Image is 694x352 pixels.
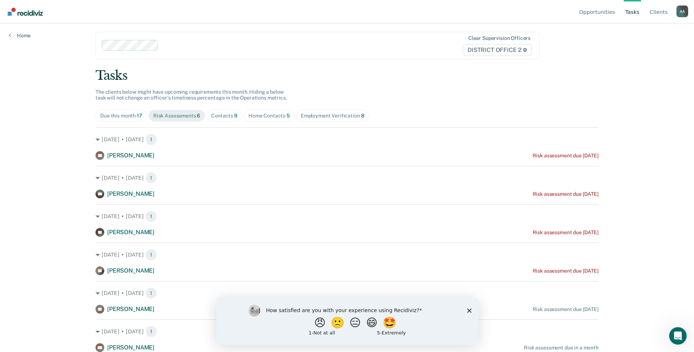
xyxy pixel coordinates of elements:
[211,113,237,119] div: Contacts
[137,113,142,119] span: 17
[676,5,688,17] button: Profile dropdown button
[8,8,43,16] img: Recidiviz
[533,306,599,312] div: Risk assessment due [DATE]
[107,229,154,236] span: [PERSON_NAME]
[145,172,157,184] span: 1
[248,113,290,119] div: Home Contacts
[145,134,157,145] span: 1
[95,210,599,222] div: [DATE] • [DATE] 1
[468,35,530,41] div: Clear supervision officers
[107,306,154,312] span: [PERSON_NAME]
[95,89,287,101] span: The clients below might have upcoming requirements this month. Hiding a below task will not chang...
[533,153,599,159] div: Risk assessment due [DATE]
[533,191,599,197] div: Risk assessment due [DATE]
[669,327,687,345] iframe: Intercom live chat
[524,345,599,351] div: Risk assessment due in a month
[533,268,599,274] div: Risk assessment due [DATE]
[95,249,599,261] div: [DATE] • [DATE] 1
[145,326,157,337] span: 1
[286,113,290,119] span: 5
[107,152,154,159] span: [PERSON_NAME]
[145,249,157,261] span: 1
[676,5,688,17] div: A A
[533,229,599,236] div: Risk assessment due [DATE]
[95,134,599,145] div: [DATE] • [DATE] 1
[95,326,599,337] div: [DATE] • [DATE] 1
[216,297,478,345] iframe: Survey by Kim from Recidiviz
[145,287,157,299] span: 1
[95,172,599,184] div: [DATE] • [DATE] 1
[145,210,157,222] span: 1
[463,44,532,56] span: DISTRICT OFFICE 2
[197,113,200,119] span: 6
[95,68,599,83] div: Tasks
[95,287,599,299] div: [DATE] • [DATE] 1
[234,113,237,119] span: 9
[107,190,154,197] span: [PERSON_NAME]
[153,113,200,119] div: Risk Assessments
[9,32,31,39] a: Home
[301,113,364,119] div: Employment Verification
[107,267,154,274] span: [PERSON_NAME]
[361,113,364,119] span: 8
[100,113,142,119] div: Due this month
[107,344,154,351] span: [PERSON_NAME]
